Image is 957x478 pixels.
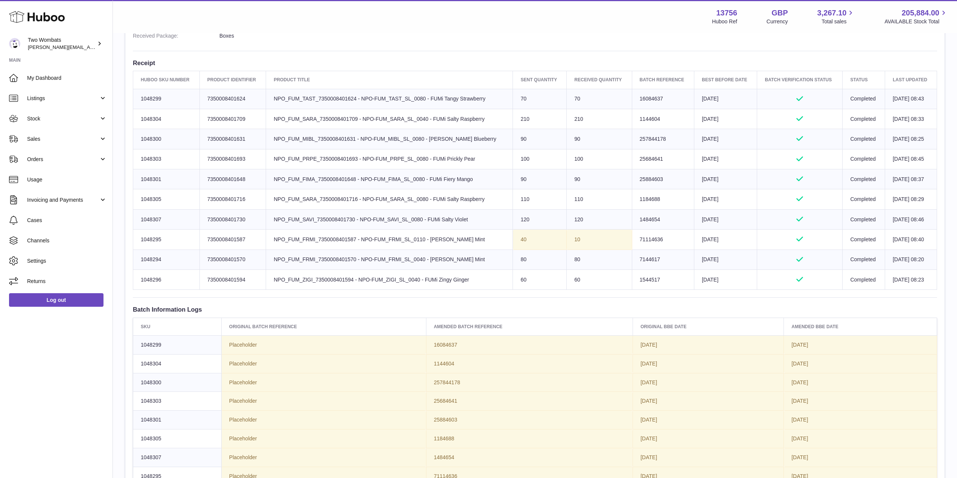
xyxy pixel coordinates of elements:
[694,129,757,149] td: [DATE]
[229,398,257,404] span: Placeholder
[266,189,513,209] td: NPO_FUM_SARA_7350008401716 - NPO-FUM_SARA_SL_0080 - FUMi Salty Raspberry
[632,209,694,229] td: 1484654
[133,169,200,189] td: 1048301
[632,189,694,209] td: 1184688
[694,89,757,109] td: [DATE]
[632,109,694,129] td: 1144604
[199,250,266,269] td: 7350008401570
[885,270,937,290] td: [DATE] 08:23
[757,71,843,89] th: Batch Verification Status
[199,209,266,229] td: 7350008401730
[567,250,632,269] td: 80
[513,209,567,229] td: 120
[28,44,191,50] span: [PERSON_NAME][EMAIL_ADDRESS][PERSON_NAME][DOMAIN_NAME]
[791,398,808,404] span: [DATE]
[885,209,937,229] td: [DATE] 08:46
[641,379,657,385] span: [DATE]
[633,318,784,335] th: Original BBE Date
[791,454,808,460] span: [DATE]
[885,129,937,149] td: [DATE] 08:25
[902,8,939,18] span: 205,884.00
[843,129,885,149] td: Completed
[885,169,937,189] td: [DATE] 08:37
[791,342,808,348] span: [DATE]
[567,109,632,129] td: 210
[885,189,937,209] td: [DATE] 08:29
[791,361,808,367] span: [DATE]
[141,417,161,423] span: 1048301
[266,89,513,109] td: NPO_FUM_TAST_7350008401624 - NPO-FUM_TAST_SL_0080 - FUMi Tangy Strawberry
[199,270,266,290] td: 7350008401594
[133,318,222,335] th: SKU
[513,230,567,250] td: 40
[229,342,257,348] span: Placeholder
[229,435,257,441] span: Placeholder
[884,18,948,25] span: AVAILABLE Stock Total
[694,149,757,169] td: [DATE]
[266,129,513,149] td: NPO_FUM_MIBL_7350008401631 - NPO-FUM_MIBL_SL_0080 - [PERSON_NAME] Blueberry
[229,361,257,367] span: Placeholder
[513,189,567,209] td: 110
[9,293,103,307] a: Log out
[567,89,632,109] td: 70
[27,278,107,285] span: Returns
[133,59,937,67] h3: Receipt
[199,149,266,169] td: 7350008401693
[791,435,808,441] span: [DATE]
[632,129,694,149] td: 257844178
[791,417,808,423] span: [DATE]
[632,71,694,89] th: Batch Reference
[434,454,455,460] span: 1484654
[27,156,99,163] span: Orders
[641,398,657,404] span: [DATE]
[632,169,694,189] td: 25884603
[641,417,657,423] span: [DATE]
[784,318,937,335] th: Amended BBE Date
[694,209,757,229] td: [DATE]
[513,169,567,189] td: 90
[133,230,200,250] td: 1048295
[567,189,632,209] td: 110
[199,89,266,109] td: 7350008401624
[843,71,885,89] th: Status
[641,361,657,367] span: [DATE]
[843,149,885,169] td: Completed
[27,95,99,102] span: Listings
[199,109,266,129] td: 7350008401709
[141,398,161,404] span: 1048303
[133,109,200,129] td: 1048304
[27,75,107,82] span: My Dashboard
[843,230,885,250] td: Completed
[27,196,99,204] span: Invoicing and Payments
[141,379,161,385] span: 1048300
[199,189,266,209] td: 7350008401716
[641,435,657,441] span: [DATE]
[513,71,567,89] th: Sent Quantity
[27,135,99,143] span: Sales
[133,32,219,40] dt: Received Package:
[694,71,757,89] th: Best Before Date
[266,250,513,269] td: NPO_FUM_FRMI_7350008401570 - NPO-FUM_FRMI_SL_0040 - [PERSON_NAME] Mint
[133,305,937,314] h3: Batch Information Logs
[694,250,757,269] td: [DATE]
[199,71,266,89] th: Product Identifier
[133,89,200,109] td: 1048299
[567,209,632,229] td: 120
[28,37,96,51] div: Two Wombats
[843,209,885,229] td: Completed
[694,109,757,129] td: [DATE]
[513,149,567,169] td: 100
[27,176,107,183] span: Usage
[141,342,161,348] span: 1048299
[843,89,885,109] td: Completed
[567,230,632,250] td: 10
[434,361,455,367] span: 1144604
[133,71,200,89] th: Huboo SKU Number
[221,318,426,335] th: Original Batch Reference
[133,250,200,269] td: 1048294
[133,189,200,209] td: 1048305
[141,361,161,367] span: 1048304
[843,109,885,129] td: Completed
[133,129,200,149] td: 1048300
[434,342,457,348] span: 16084637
